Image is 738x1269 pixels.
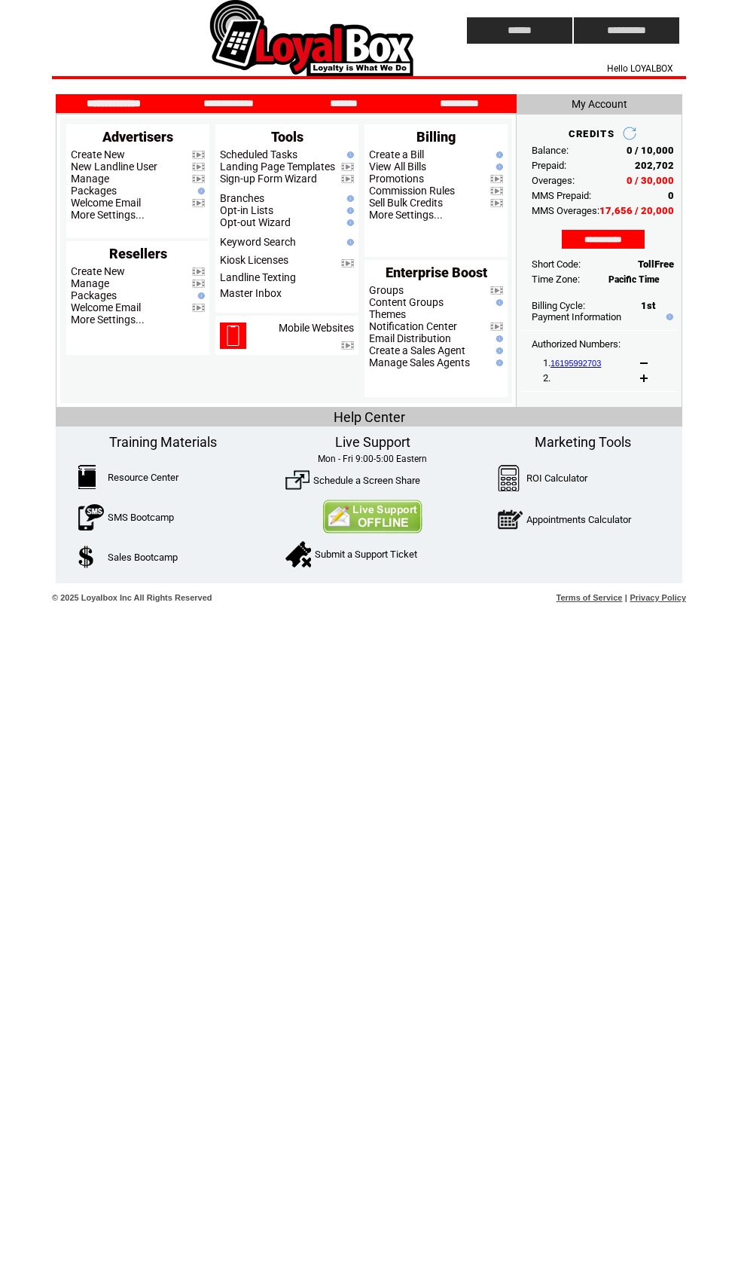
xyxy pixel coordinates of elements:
img: help.gif [343,151,354,158]
img: help.gif [493,299,503,306]
span: 0 [668,190,674,201]
span: Marketing Tools [535,434,631,450]
img: help.gif [493,359,503,366]
a: Manage [71,277,109,289]
a: Sales Bootcamp [108,552,178,563]
img: video.png [192,304,205,312]
img: video.png [341,175,354,183]
span: CREDITS [569,128,614,139]
a: Keyword Search [220,236,296,248]
span: Billing [416,129,456,145]
a: Opt-out Wizard [220,216,291,228]
span: 1st [641,300,655,311]
span: 202,702 [635,160,674,171]
img: help.gif [343,239,354,246]
a: Themes [369,308,406,320]
a: 16195992703 [550,359,601,368]
img: help.gif [343,219,354,226]
img: video.png [192,280,205,288]
img: video.png [192,163,205,171]
img: Contact Us [322,500,422,534]
img: help.gif [343,207,354,214]
img: Calculator.png [498,465,520,491]
span: MMS Overages: [532,205,599,216]
img: video.png [490,175,503,183]
a: Landing Page Templates [220,161,335,173]
img: help.gif [493,335,503,342]
span: Live Support [335,434,410,450]
span: 1. [543,357,601,368]
span: Authorized Numbers: [532,338,621,350]
span: Short Code: [532,258,581,270]
img: help.gif [343,195,354,202]
a: More Settings... [71,313,145,326]
a: Packages [71,289,117,301]
span: Prepaid: [532,160,566,171]
span: Pacific Time [608,274,660,285]
span: My Account [572,98,627,110]
img: help.gif [493,347,503,354]
img: video.png [192,175,205,183]
img: mobile-websites.png [220,323,246,349]
span: 0 / 30,000 [627,175,674,186]
img: help.gif [493,151,503,158]
img: video.png [341,341,354,350]
img: video.png [490,323,503,331]
a: Commission Rules [369,185,455,197]
a: Landline Texting [220,271,296,283]
a: Scheduled Tasks [220,148,297,161]
span: 0 / 10,000 [627,145,674,156]
span: 17,656 / 20,000 [599,205,674,216]
span: 2. [543,372,550,384]
a: Kiosk Licenses [220,254,288,266]
a: Terms of Service [557,593,623,602]
a: Groups [369,284,404,296]
a: Packages [71,185,117,197]
a: Branches [220,192,264,204]
a: Payment Information [532,311,621,323]
a: Privacy Policy [630,593,686,602]
a: Create a Sales Agent [369,344,465,356]
img: video.png [490,187,503,195]
a: Welcome Email [71,197,141,209]
span: Time Zone: [532,274,580,285]
a: More Settings... [369,209,443,221]
img: video.png [490,199,503,207]
span: Balance: [532,145,569,156]
img: ScreenShare.png [285,468,310,492]
a: New Landline User [71,161,157,173]
a: Sign-up Form Wizard [220,173,317,185]
a: ROI Calculator [526,472,587,484]
img: SalesBootcamp.png [78,546,96,568]
span: MMS Prepaid: [532,190,591,201]
a: Welcome Email [71,301,141,313]
a: Promotions [369,173,424,185]
a: Create New [71,148,125,161]
a: Appointments Calculator [526,514,631,525]
a: Content Groups [369,296,444,308]
a: Schedule a Screen Share [313,475,420,486]
span: Overages: [532,175,575,186]
span: Training Materials [109,434,217,450]
img: SMSBootcamp.png [78,504,104,531]
a: More Settings... [71,209,145,221]
img: video.png [192,151,205,159]
a: Notification Center [369,320,457,332]
a: View All Bills [369,161,426,173]
a: Sell Bulk Credits [369,197,443,209]
img: ResourceCenter.png [78,465,96,489]
img: video.png [341,163,354,171]
span: TollFree [638,258,674,270]
span: Hello LOYALBOX [607,63,673,74]
a: SMS Bootcamp [108,512,174,523]
a: Manage Sales Agents [369,356,470,368]
a: Create New [71,265,125,277]
img: help.gif [194,292,205,299]
a: Master Inbox [220,287,282,299]
span: | [625,593,627,602]
span: Resellers [109,246,167,261]
a: Manage [71,173,109,185]
a: Submit a Support Ticket [315,549,417,560]
a: Opt-in Lists [220,204,273,216]
span: Billing Cycle: [532,300,585,311]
